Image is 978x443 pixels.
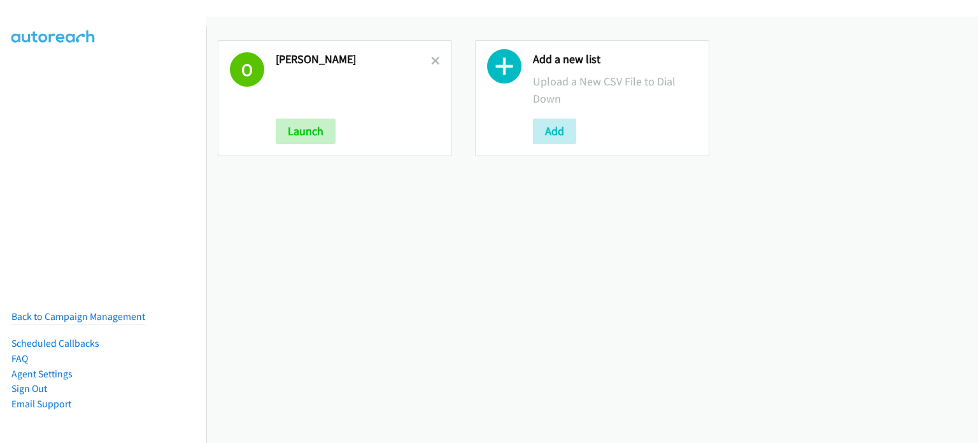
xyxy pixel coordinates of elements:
h2: [PERSON_NAME] [276,52,431,67]
a: Back to Campaign Management [11,310,145,323]
a: Scheduled Callbacks [11,337,99,349]
button: Launch [276,119,336,144]
a: Agent Settings [11,368,73,380]
a: Sign Out [11,382,47,395]
p: Upload a New CSV File to Dial Down [533,73,697,107]
h1: O [230,52,264,87]
a: FAQ [11,352,28,365]
h2: Add a new list [533,52,697,67]
button: Add [533,119,576,144]
a: Email Support [11,398,71,410]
